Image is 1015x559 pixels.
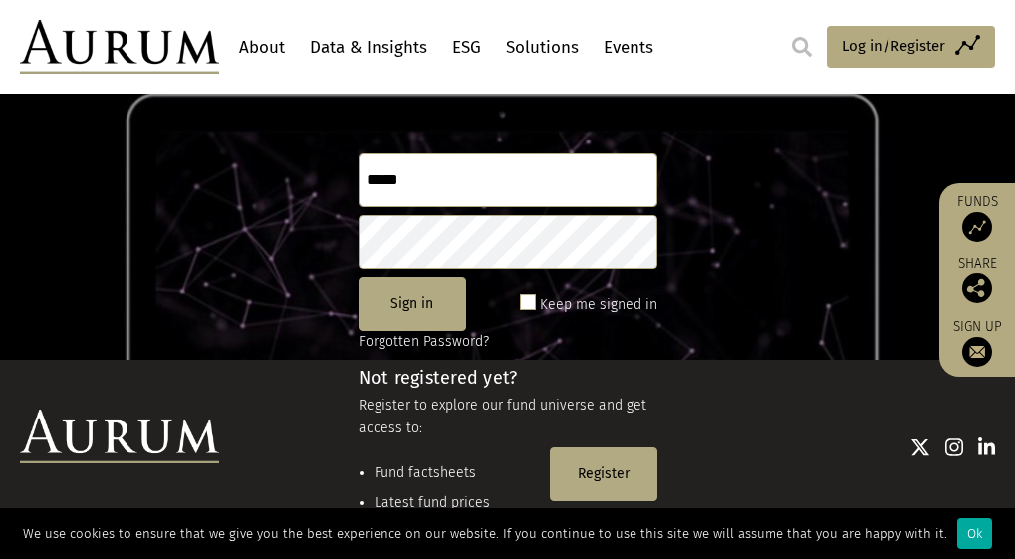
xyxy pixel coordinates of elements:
p: Register to explore our fund universe and get access to: [359,395,657,439]
img: Access Funds [962,212,992,242]
img: Share this post [962,273,992,303]
a: Forgotten Password? [359,333,489,350]
span: Log in/Register [842,34,945,58]
div: Ok [957,518,992,549]
label: Keep me signed in [540,293,657,317]
img: Twitter icon [910,437,930,457]
a: ESG [447,29,486,66]
img: Sign up to our newsletter [962,337,992,367]
img: search.svg [792,37,812,57]
img: Linkedin icon [978,437,996,457]
a: Solutions [501,29,584,66]
a: Funds [949,193,1005,242]
a: Sign up [949,318,1005,367]
a: About [234,29,290,66]
img: Aurum Logo [20,410,219,463]
img: Aurum [20,20,219,74]
a: Log in/Register [827,26,995,68]
img: Instagram icon [945,437,963,457]
a: Data & Insights [305,29,432,66]
button: Sign in [359,277,466,331]
a: Events [599,29,658,66]
h4: Not registered yet? [359,369,657,387]
div: Share [949,257,1005,303]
